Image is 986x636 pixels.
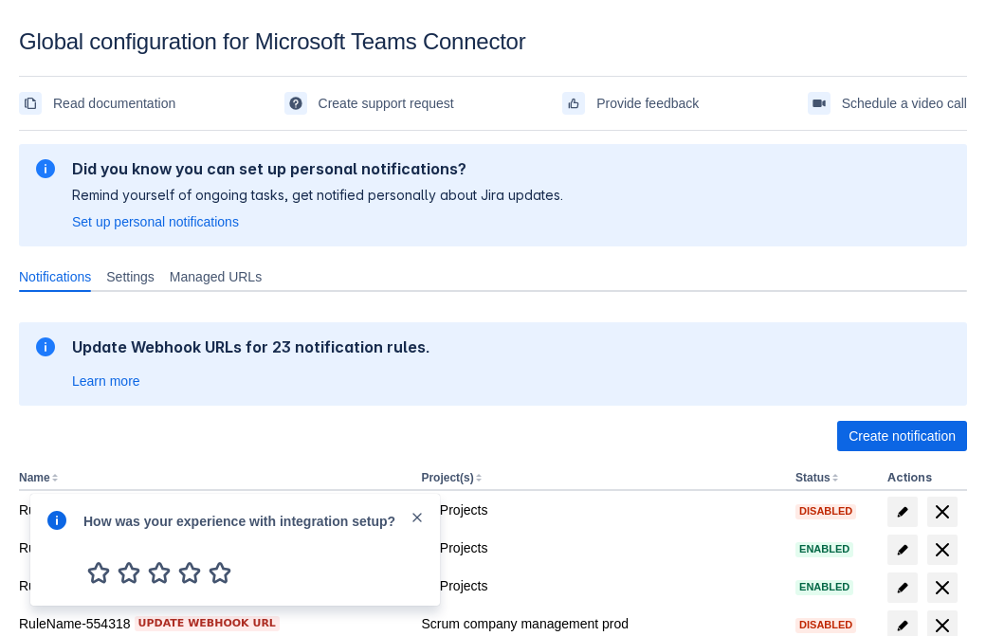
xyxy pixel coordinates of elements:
[83,557,114,588] span: 1
[319,88,454,118] span: Create support request
[72,212,239,231] a: Set up personal notifications
[19,88,175,118] a: Read documentation
[421,614,780,633] div: Scrum company management prod
[837,421,967,451] button: Create notification
[53,88,175,118] span: Read documentation
[880,466,967,491] th: Actions
[895,580,910,595] span: edit
[931,576,954,599] span: delete
[410,510,425,525] span: close
[566,96,581,111] span: feedback
[205,557,235,588] span: 5
[23,96,38,111] span: documentation
[795,582,853,592] span: Enabled
[34,157,57,180] span: information
[106,267,155,286] span: Settings
[19,471,50,484] button: Name
[596,88,699,118] span: Provide feedback
[72,186,563,205] p: Remind yourself of ongoing tasks, get notified personally about Jira updates.
[19,28,967,55] div: Global configuration for Microsoft Teams Connector
[144,557,174,588] span: 3
[931,500,954,523] span: delete
[288,96,303,111] span: support
[795,544,853,554] span: Enabled
[562,88,699,118] a: Provide feedback
[284,88,454,118] a: Create support request
[849,421,956,451] span: Create notification
[895,504,910,519] span: edit
[895,618,910,633] span: edit
[421,500,780,519] div: All Projects
[72,337,430,356] h2: Update Webhook URLs for 23 notification rules.
[842,88,967,118] span: Schedule a video call
[46,509,68,532] span: info
[170,267,262,286] span: Managed URLs
[795,620,856,630] span: Disabled
[34,336,57,358] span: information
[795,471,831,484] button: Status
[174,557,205,588] span: 4
[83,509,410,531] div: How was your experience with integration setup?
[421,538,780,557] div: All Projects
[72,159,563,178] h2: Did you know you can set up personal notifications?
[931,538,954,561] span: delete
[72,372,140,391] a: Learn more
[19,267,91,286] span: Notifications
[795,506,856,517] span: Disabled
[421,576,780,595] div: All Projects
[895,542,910,557] span: edit
[812,96,827,111] span: videoCall
[421,471,473,484] button: Project(s)
[114,557,144,588] span: 2
[808,88,967,118] a: Schedule a video call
